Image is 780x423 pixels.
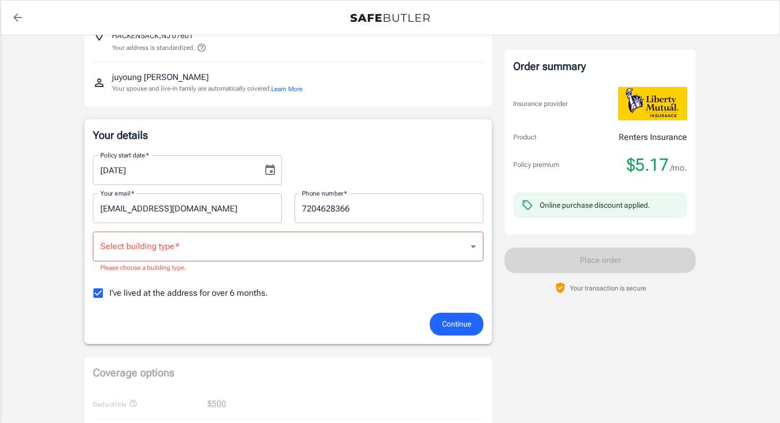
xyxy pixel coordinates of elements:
p: HACKENSACK , NJ 07601 [112,30,193,41]
p: juyoung [PERSON_NAME] [112,71,209,84]
label: Phone number [302,189,347,198]
span: $5.17 [627,154,669,175]
p: Your address is standardized. [112,43,195,52]
div: Online purchase discount applied. [540,200,650,210]
p: Insurance provider [513,99,568,109]
span: I've lived at the address for over 6 months. [109,287,268,299]
button: Choose date, selected date is Sep 21, 2025 [259,160,281,181]
button: Learn More [271,84,302,94]
p: Renters Insurance [619,131,687,144]
a: back to quotes [7,7,28,28]
p: Please choose a building type. [100,263,476,274]
span: Continue [442,318,471,331]
label: Policy start date [100,151,149,160]
svg: Insured address [93,29,106,42]
div: Order summary [513,58,687,74]
button: Continue [430,313,483,336]
svg: Insured person [93,76,106,89]
input: Enter number [294,193,483,223]
p: Your details [93,128,483,143]
p: Policy premium [513,160,559,170]
input: Enter email [93,193,282,223]
img: Liberty Mutual [618,87,687,120]
p: Product [513,132,536,143]
p: Your transaction is secure [570,283,646,293]
p: Your spouse and live-in family are automatically covered. [112,84,302,94]
span: /mo. [670,161,687,175]
input: MM/DD/YYYY [93,155,255,185]
label: Your email [100,189,134,198]
img: Back to quotes [350,14,430,22]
